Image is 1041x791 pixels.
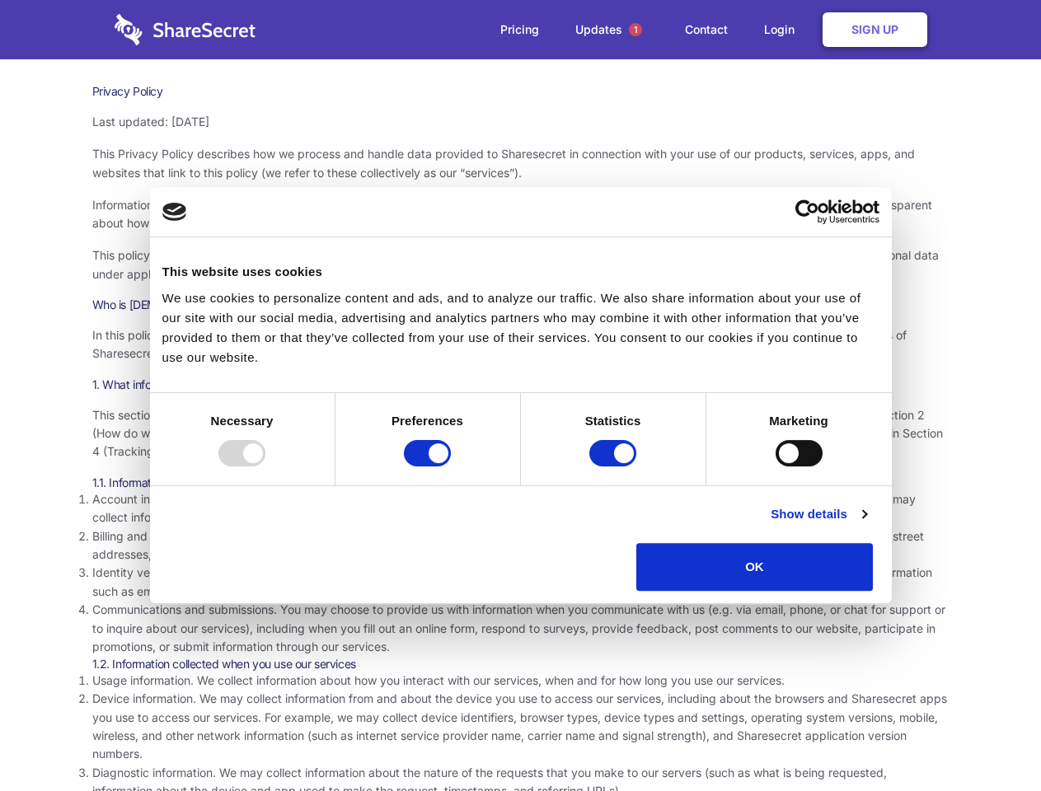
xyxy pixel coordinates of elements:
span: This section describes the various types of information we collect from and about you. To underst... [92,408,943,459]
span: Usage information. We collect information about how you interact with our services, when and for ... [92,673,785,687]
span: Account information. Our services generally require you to create an account before you can acces... [92,492,916,524]
span: 1 [629,23,642,36]
span: In this policy, “Sharesecret,” “we,” “us,” and “our” refer to Sharesecret Inc., a U.S. company. S... [92,328,907,360]
span: 1.2. Information collected when you use our services [92,657,356,671]
strong: Marketing [769,414,828,428]
div: We use cookies to personalize content and ads, and to analyze our traffic. We also share informat... [162,288,879,367]
span: Identity verification information. Some services require you to verify your identity as part of c... [92,565,932,597]
img: logo-wordmark-white-trans-d4663122ce5f474addd5e946df7df03e33cb6a1c49d2221995e7729f52c070b2.svg [115,14,256,45]
a: Show details [771,504,866,524]
span: Communications and submissions. You may choose to provide us with information when you communicat... [92,602,945,653]
span: This Privacy Policy describes how we process and handle data provided to Sharesecret in connectio... [92,147,915,179]
p: Last updated: [DATE] [92,113,950,131]
a: Sign Up [823,12,927,47]
span: This policy uses the term “personal data” to refer to information that is related to an identifie... [92,248,939,280]
a: Contact [668,4,744,55]
strong: Preferences [392,414,463,428]
button: OK [636,543,873,591]
span: Who is [DEMOGRAPHIC_DATA]? [92,297,257,311]
span: Device information. We may collect information from and about the device you use to access our se... [92,691,947,761]
img: logo [162,203,187,221]
span: 1.1. Information you provide to us [92,475,258,489]
h1: Privacy Policy [92,84,950,99]
strong: Statistics [585,414,641,428]
a: Usercentrics Cookiebot - opens in a new window [735,199,879,224]
span: 1. What information do we collect about you? [92,377,320,391]
a: Pricing [484,4,556,55]
div: This website uses cookies [162,262,879,282]
strong: Necessary [211,414,274,428]
a: Login [748,4,819,55]
span: Billing and payment information. In order to purchase a service, you may need to provide us with ... [92,529,924,561]
span: Information security and privacy are at the heart of what Sharesecret values and promotes as a co... [92,198,932,230]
